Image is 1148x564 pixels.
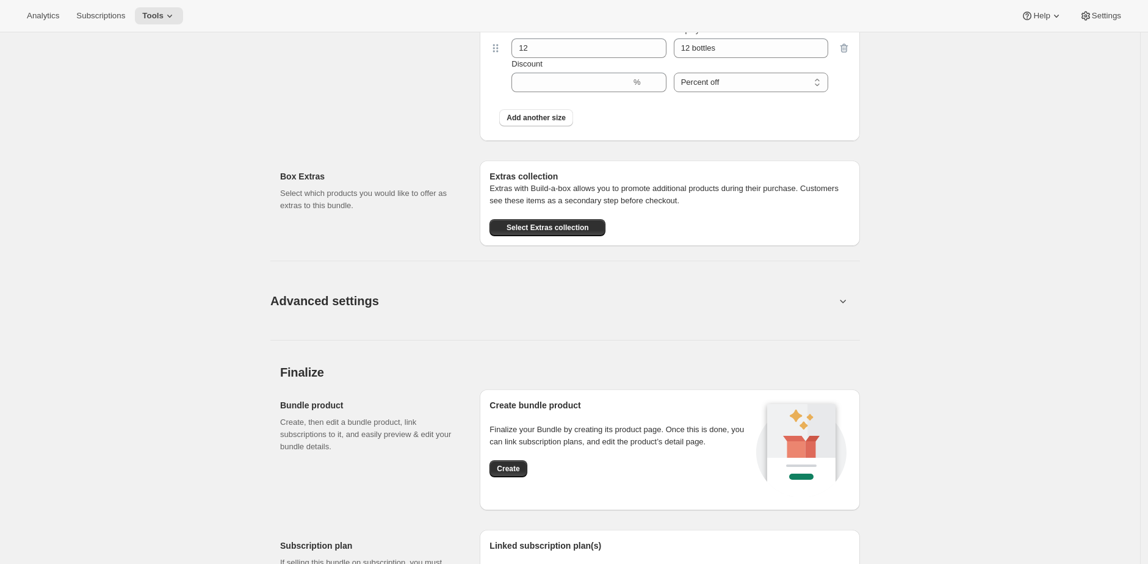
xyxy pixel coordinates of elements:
input: Box size [511,38,648,58]
button: Advanced settings [263,277,843,324]
h2: Bundle product [280,399,460,411]
p: Select which products you would like to offer as extras to this bundle. [280,187,460,212]
h2: Finalize [280,365,860,380]
span: % [634,78,641,87]
span: Create [497,464,519,474]
span: Tools [142,11,164,21]
span: Discount [511,59,543,68]
span: Subscriptions [76,11,125,21]
button: Tools [135,7,183,24]
span: Help [1033,11,1050,21]
h2: Create bundle product [489,399,753,411]
button: Select Extras collection [489,219,605,236]
span: Advanced settings [270,291,379,311]
button: Add another size [499,109,573,126]
input: Display label [674,38,828,58]
p: Create, then edit a bundle product, link subscriptions to it, and easily preview & edit your bund... [280,416,460,453]
h2: Linked subscription plan(s) [489,540,850,552]
h6: Extras collection [489,170,850,183]
h2: Subscription plan [280,540,460,552]
button: Analytics [20,7,67,24]
span: Select Extras collection [507,223,589,233]
span: Analytics [27,11,59,21]
button: Create [489,460,527,477]
button: Subscriptions [69,7,132,24]
h2: Box Extras [280,170,460,183]
span: Add another size [507,113,566,123]
button: Help [1014,7,1069,24]
span: Settings [1092,11,1121,21]
p: Extras with Build-a-box allows you to promote additional products during their purchase. Customer... [489,183,850,207]
button: Settings [1072,7,1128,24]
p: Finalize your Bundle by creating its product page. Once this is done, you can link subscription p... [489,424,753,448]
